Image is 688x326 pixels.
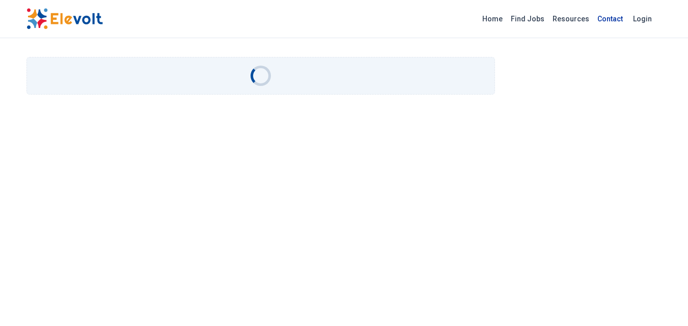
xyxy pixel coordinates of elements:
[478,11,507,27] a: Home
[627,9,658,29] a: Login
[637,277,688,326] iframe: Chat Widget
[548,11,593,27] a: Resources
[593,11,627,27] a: Contact
[250,65,272,87] div: Loading...
[507,11,548,27] a: Find Jobs
[26,8,103,29] img: Elevolt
